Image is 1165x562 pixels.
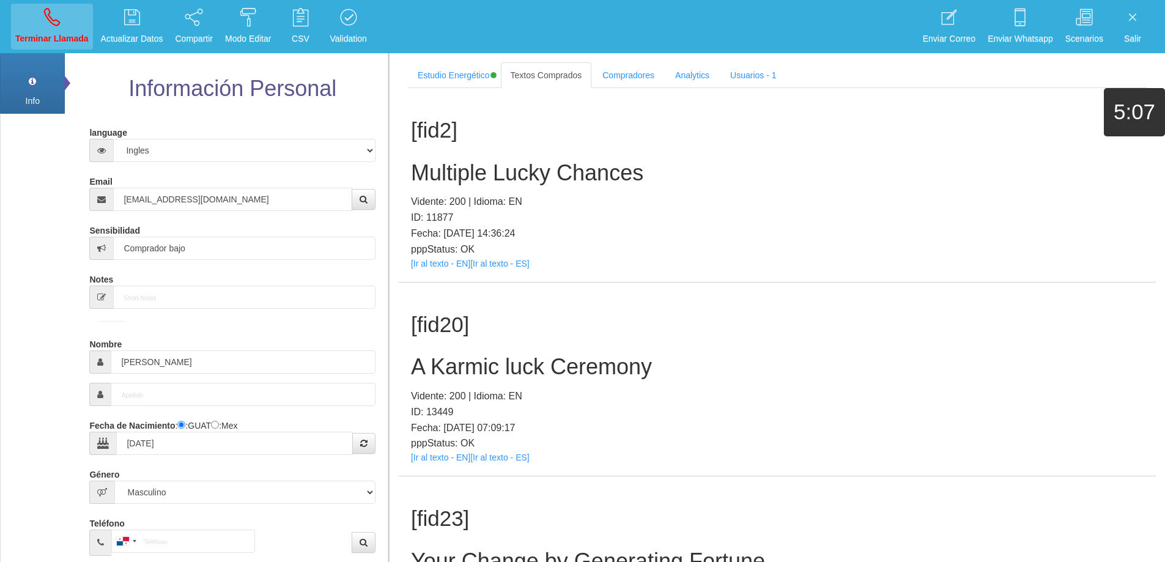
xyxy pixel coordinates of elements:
p: Enviar Whatsapp [988,32,1053,46]
p: Validation [330,32,366,46]
label: Notes [89,269,113,286]
p: Fecha: [DATE] 14:36:24 [411,226,1144,242]
p: ID: 13449 [411,404,1144,420]
a: Enviar Whatsapp [983,4,1057,50]
input: Apellido [111,383,375,406]
input: Short-Notes [113,286,375,309]
p: Fecha: [DATE] 07:09:17 [411,420,1144,436]
h1: [fid23] [411,507,1144,531]
input: :Yuca-Mex [211,421,219,429]
a: Textos Comprados [501,62,592,88]
p: Compartir [176,32,213,46]
h2: Información Personal [86,76,378,101]
a: Estudio Energético [408,62,500,88]
p: Vidente: 200 | Idioma: EN [411,388,1144,404]
label: Email [89,171,112,188]
input: Correo electrónico [113,188,352,211]
p: ID: 11877 [411,210,1144,226]
a: Compartir [171,4,217,50]
input: :Quechi GUAT [177,421,185,429]
a: Validation [325,4,371,50]
a: Usuarios - 1 [720,62,786,88]
h2: A Karmic luck Ceremony [411,355,1144,379]
a: CSV [279,4,322,50]
a: [Ir al texto - EN] [411,453,470,462]
p: Enviar Correo [923,32,975,46]
h2: Multiple Lucky Chances [411,161,1144,185]
input: Teléfono [111,530,255,553]
a: [Ir al texto - ES] [470,259,529,268]
label: Teléfono [89,513,124,530]
a: Enviar Correo [919,4,980,50]
p: Scenarios [1065,32,1103,46]
label: Sensibilidad [89,220,139,237]
h1: [fid20] [411,313,1144,337]
div: : :GUAT :Mex [89,415,375,455]
a: Scenarios [1061,4,1108,50]
p: CSV [283,32,317,46]
p: Actualizar Datos [101,32,163,46]
label: language [89,122,127,139]
label: Fecha de Nacimiento [89,415,175,432]
p: pppStatus: OK [411,242,1144,257]
p: Salir [1115,32,1150,46]
a: Analytics [665,62,719,88]
input: Nombre [111,350,375,374]
a: Modo Editar [221,4,275,50]
p: Modo Editar [225,32,271,46]
input: Sensibilidad [113,237,375,260]
p: Vidente: 200 | Idioma: EN [411,194,1144,210]
h1: 5:07 [1104,100,1165,124]
a: [Ir al texto - ES] [470,453,529,462]
a: [Ir al texto - EN] [411,259,470,268]
a: Salir [1111,4,1154,50]
a: Compradores [593,62,664,88]
label: Nombre [89,334,122,350]
p: Terminar Llamada [15,32,89,46]
label: Género [89,464,119,481]
p: pppStatus: OK [411,435,1144,451]
a: Actualizar Datos [97,4,168,50]
a: Terminar Llamada [11,4,93,50]
h1: [fid2] [411,119,1144,142]
div: Panama (Panamá): +507 [112,530,140,552]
